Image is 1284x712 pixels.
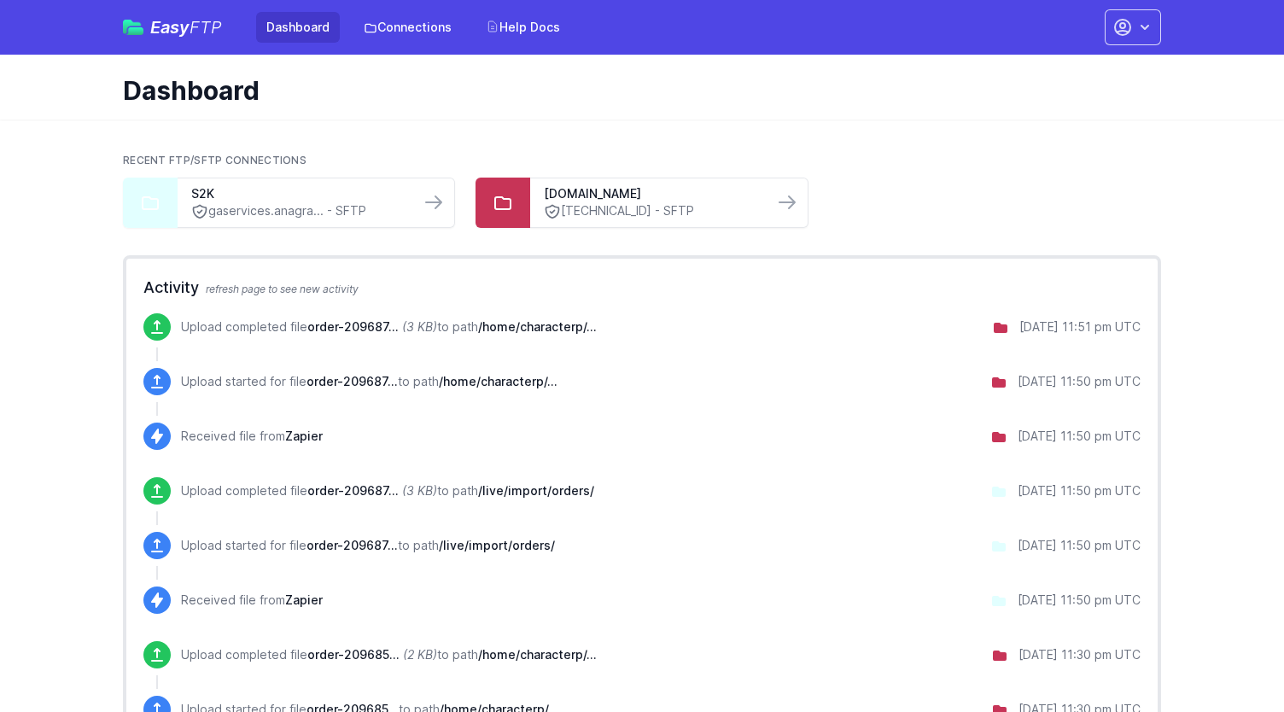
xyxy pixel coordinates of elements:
[544,185,759,202] a: [DOMAIN_NAME]
[191,185,406,202] a: S2K
[403,647,437,662] i: (2 KB)
[439,538,555,552] span: /live/import/orders/
[307,483,399,498] span: order-209687-2025-09-05-23.50.21.xml
[181,482,594,499] p: Upload completed file to path
[1019,318,1141,336] div: [DATE] 11:51 pm UTC
[123,75,1147,106] h1: Dashboard
[1018,537,1141,554] div: [DATE] 11:50 pm UTC
[1018,592,1141,609] div: [DATE] 11:50 pm UTC
[306,538,398,552] span: order-209687-2025-09-05-23.50.21.xml
[190,17,222,38] span: FTP
[476,12,570,43] a: Help Docs
[1018,646,1141,663] div: [DATE] 11:30 pm UTC
[478,483,594,498] span: /live/import/orders/
[256,12,340,43] a: Dashboard
[150,19,222,36] span: Easy
[123,154,1161,167] h2: Recent FTP/SFTP Connections
[1018,428,1141,445] div: [DATE] 11:50 pm UTC
[478,319,597,334] span: /home/characterp/public_html/wp-content/uploads/wpallexport/exports/sent/
[181,373,557,390] p: Upload started for file to path
[353,12,462,43] a: Connections
[307,647,400,662] span: order-209685-2025-09-05-23.30.11.xml.sent
[478,647,597,662] span: /home/characterp/public_html/wp-content/uploads/wpallexport/exports/sent/
[1018,482,1141,499] div: [DATE] 11:50 pm UTC
[285,429,323,443] span: Zapier
[307,319,399,334] span: order-209687-2025-09-05-23.50.21.xml.sent
[544,202,759,220] a: [TECHNICAL_ID] - SFTP
[285,592,323,607] span: Zapier
[306,374,398,388] span: order-209687-2025-09-05-23.50.21.xml.sent
[402,483,437,498] i: (3 KB)
[181,318,597,336] p: Upload completed file to path
[206,283,359,295] span: refresh page to see new activity
[123,20,143,35] img: easyftp_logo.png
[181,646,597,663] p: Upload completed file to path
[181,537,555,554] p: Upload started for file to path
[143,276,1141,300] h2: Activity
[123,19,222,36] a: EasyFTP
[1018,373,1141,390] div: [DATE] 11:50 pm UTC
[402,319,437,334] i: (3 KB)
[191,202,406,220] a: gaservices.anagra... - SFTP
[181,428,323,445] p: Received file from
[181,592,323,609] p: Received file from
[439,374,557,388] span: /home/characterp/public_html/wp-content/uploads/wpallexport/exports/sent/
